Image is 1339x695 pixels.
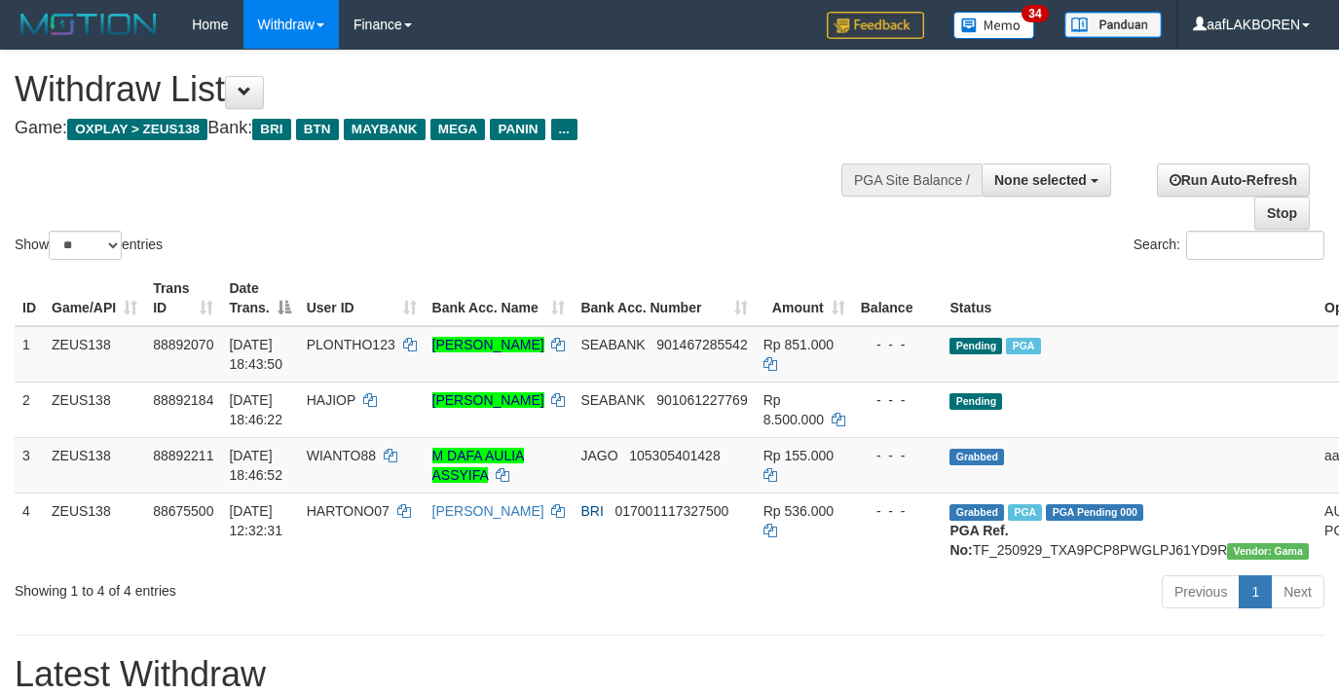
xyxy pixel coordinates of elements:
[949,338,1002,354] span: Pending
[490,119,545,140] span: PANIN
[1006,338,1040,354] span: Marked by aafanarl
[15,271,44,326] th: ID
[580,503,603,519] span: BRI
[573,271,755,326] th: Bank Acc. Number: activate to sort column ascending
[949,523,1008,558] b: PGA Ref. No:
[229,448,282,483] span: [DATE] 18:46:52
[430,119,486,140] span: MEGA
[942,493,1317,567] td: TF_250929_TXA9PCP8PWGLPJ61YD9R
[763,337,834,352] span: Rp 851.000
[15,70,874,109] h1: Withdraw List
[1008,504,1042,521] span: Marked by aaftrukkakada
[44,437,145,493] td: ZEUS138
[67,119,207,140] span: OXPLAY > ZEUS138
[307,337,395,352] span: PLONTHO123
[299,271,425,326] th: User ID: activate to sort column ascending
[949,393,1002,410] span: Pending
[763,503,834,519] span: Rp 536.000
[15,493,44,567] td: 4
[551,119,577,140] span: ...
[841,164,982,197] div: PGA Site Balance /
[44,382,145,437] td: ZEUS138
[953,12,1035,39] img: Button%20Memo.svg
[432,392,544,408] a: [PERSON_NAME]
[1022,5,1048,22] span: 34
[145,271,221,326] th: Trans ID: activate to sort column ascending
[1046,504,1143,521] span: PGA Pending
[853,271,943,326] th: Balance
[221,271,298,326] th: Date Trans.: activate to sort column descending
[15,655,1324,694] h1: Latest Withdraw
[656,392,747,408] span: Copy 901061227769 to clipboard
[656,337,747,352] span: Copy 901467285542 to clipboard
[307,448,376,463] span: WIANTO88
[15,10,163,39] img: MOTION_logo.png
[49,231,122,260] select: Showentries
[15,326,44,383] td: 1
[580,337,645,352] span: SEABANK
[861,390,935,410] div: - - -
[827,12,924,39] img: Feedback.jpg
[982,164,1111,197] button: None selected
[229,503,282,538] span: [DATE] 12:32:31
[153,503,213,519] span: 88675500
[1186,231,1324,260] input: Search:
[15,231,163,260] label: Show entries
[1254,197,1310,230] a: Stop
[44,493,145,567] td: ZEUS138
[432,503,544,519] a: [PERSON_NAME]
[861,446,935,465] div: - - -
[756,271,853,326] th: Amount: activate to sort column ascending
[344,119,426,140] span: MAYBANK
[229,337,282,372] span: [DATE] 18:43:50
[1239,575,1272,608] a: 1
[307,392,355,408] span: HAJIOP
[1064,12,1162,38] img: panduan.png
[425,271,574,326] th: Bank Acc. Name: activate to sort column ascending
[1271,575,1324,608] a: Next
[861,335,935,354] div: - - -
[15,382,44,437] td: 2
[432,448,525,483] a: M DAFA AULIA ASSYIFA
[153,392,213,408] span: 88892184
[15,119,874,138] h4: Game: Bank:
[307,503,390,519] span: HARTONO07
[763,392,824,427] span: Rp 8.500.000
[942,271,1317,326] th: Status
[1227,543,1309,560] span: Vendor URL: https://trx31.1velocity.biz
[15,437,44,493] td: 3
[296,119,339,140] span: BTN
[949,449,1004,465] span: Grabbed
[994,172,1087,188] span: None selected
[614,503,728,519] span: Copy 017001117327500 to clipboard
[15,573,543,601] div: Showing 1 to 4 of 4 entries
[44,326,145,383] td: ZEUS138
[1157,164,1310,197] a: Run Auto-Refresh
[44,271,145,326] th: Game/API: activate to sort column ascending
[629,448,720,463] span: Copy 105305401428 to clipboard
[229,392,282,427] span: [DATE] 18:46:22
[580,392,645,408] span: SEABANK
[1134,231,1324,260] label: Search:
[153,337,213,352] span: 88892070
[861,501,935,521] div: - - -
[153,448,213,463] span: 88892211
[580,448,617,463] span: JAGO
[432,337,544,352] a: [PERSON_NAME]
[949,504,1004,521] span: Grabbed
[1162,575,1240,608] a: Previous
[252,119,290,140] span: BRI
[763,448,834,463] span: Rp 155.000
